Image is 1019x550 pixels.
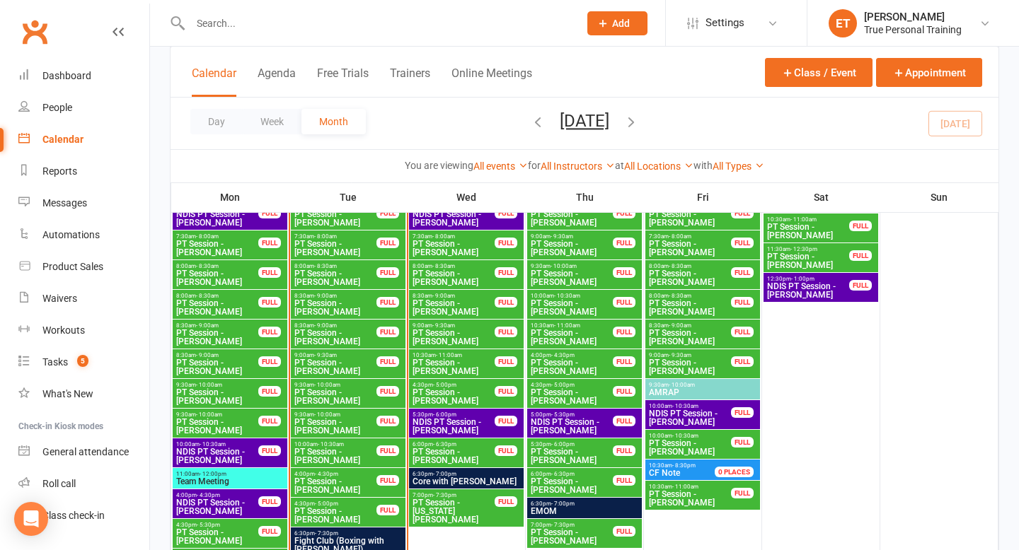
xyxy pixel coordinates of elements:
a: Waivers [18,283,149,315]
span: 8:30am [648,322,732,329]
span: - 1:00pm [791,276,814,282]
a: All Locations [624,160,693,172]
a: Clubworx [17,14,52,49]
span: - 5:30pm [551,411,575,418]
span: NDIS PT Session - [PERSON_NAME] [412,210,495,227]
span: - 6:00pm [433,411,456,418]
th: Sun [880,182,998,212]
span: - 6:00pm [551,441,575,447]
span: PT Session - [PERSON_NAME] [294,240,377,257]
a: Dashboard [18,60,149,92]
div: FULL [731,407,754,418]
span: - 8:00am [432,233,455,240]
button: Online Meetings [451,66,532,97]
span: 6:30pm [530,501,639,507]
a: All Instructors [541,160,615,172]
span: - 7:00pm [433,471,456,477]
span: 9:00am [530,233,614,240]
div: FULL [495,386,517,397]
div: FULL [731,356,754,367]
div: FULL [613,356,635,367]
span: PT Session - [PERSON_NAME] [294,358,377,375]
div: FULL [376,505,399,515]
div: Workouts [42,324,85,336]
div: FULL [849,250,872,261]
button: Week [243,109,301,134]
span: - 5:00pm [315,501,338,507]
span: - 10:30am [672,433,698,439]
span: 10:30am [766,216,850,223]
div: FULL [258,416,281,426]
span: - 8:00am [669,233,691,240]
span: - 7:30pm [551,522,575,528]
span: 7:30am [175,233,259,240]
span: - 10:30am [318,441,344,447]
span: PT Session - [PERSON_NAME] [294,388,377,405]
button: Month [301,109,366,134]
span: 9:00am [412,322,495,329]
span: 9:00am [294,352,377,358]
span: - 8:00am [314,233,337,240]
div: FULL [495,297,517,308]
span: PT Session - [PERSON_NAME] [530,210,614,227]
div: Product Sales [42,261,103,272]
span: 4:00pm [175,492,259,498]
div: Messages [42,197,87,209]
span: PT Session - [PERSON_NAME] [648,439,732,456]
span: 5:30pm [412,411,495,418]
strong: for [528,160,541,171]
a: People [18,92,149,124]
th: Sat [762,182,880,212]
span: 7:00pm [530,522,614,528]
div: FULL [495,356,517,367]
span: 10:00am [648,403,732,409]
div: FULL [731,208,754,218]
span: PT Session - [PERSON_NAME] [175,269,259,286]
div: FULL [495,208,517,218]
a: All Types [713,160,764,172]
div: FULL [613,416,635,426]
div: FULL [258,267,281,278]
span: PT Session - [PERSON_NAME] [530,299,614,316]
div: FULL [613,327,635,337]
button: Day [190,109,243,134]
span: 10:00am [530,293,614,299]
div: Dashboard [42,70,91,81]
div: FULL [376,267,399,278]
span: 8:00am [648,263,732,269]
div: FULL [731,238,754,248]
div: General attendance [42,446,129,457]
span: 6:00pm [412,441,495,447]
span: PT Session - [PERSON_NAME] [294,210,377,227]
div: FULL [376,297,399,308]
span: 7:30am [412,233,495,240]
span: NDIS PT Session - [PERSON_NAME] [175,498,259,515]
span: - 9:00am [196,352,219,358]
span: NDIS PT Session - [PERSON_NAME] [412,418,495,435]
div: FULL [849,280,872,291]
span: 9:30am [530,263,614,269]
span: 9:30am [175,411,259,418]
span: - 5:00pm [433,382,456,388]
span: 9:30am [175,382,259,388]
span: - 9:00am [196,322,219,329]
span: - 8:30pm [672,462,696,469]
div: [PERSON_NAME] [864,11,962,23]
div: FULL [495,416,517,426]
span: PT Session - [US_STATE][PERSON_NAME] [412,498,495,524]
span: CF Note [649,468,680,478]
span: - 5:30pm [197,522,220,528]
button: Add [587,11,647,35]
span: - 9:30am [669,352,691,358]
span: PT Session - [PERSON_NAME] [766,223,850,240]
div: Open Intercom Messenger [14,502,48,536]
div: FULL [613,386,635,397]
span: 10:30am [412,352,495,358]
div: Calendar [42,134,84,145]
div: FULL [376,416,399,426]
span: PT Session - [PERSON_NAME] [294,507,377,524]
span: 10:00am [175,441,259,447]
span: PT Session - [PERSON_NAME] [175,329,259,346]
span: 8:30am [175,322,259,329]
span: 10:30am [648,462,732,469]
